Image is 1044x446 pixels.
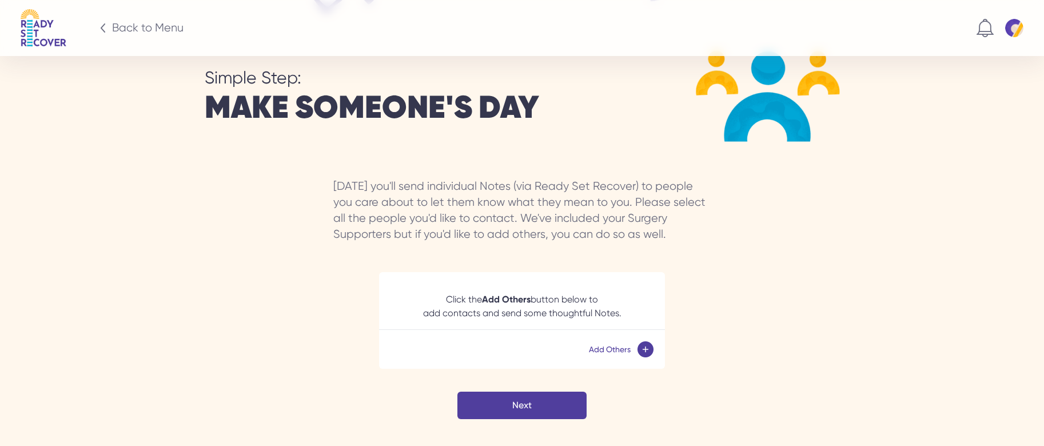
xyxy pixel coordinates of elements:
[1005,19,1023,37] img: Default profile pic 7
[977,19,994,37] img: Notification
[98,23,107,33] img: Big arrow icn
[482,294,531,305] b: Add Others
[696,50,839,142] img: Illustration da23
[589,344,631,355] div: Add Others
[112,20,184,36] div: Back to Menu
[66,20,184,36] a: Big arrow icn Back to Menu
[21,9,66,47] img: Logo
[205,69,539,87] div: Simple Step:
[637,341,654,357] img: Add btn
[333,178,711,242] div: [DATE] you'll send individual Notes (via Ready Set Recover) to people you care about to let them ...
[205,91,539,123] div: Make Someone's Day
[379,284,665,329] div: Click the button below to add contacts and send some thoughtful Notes.
[457,392,587,419] div: Next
